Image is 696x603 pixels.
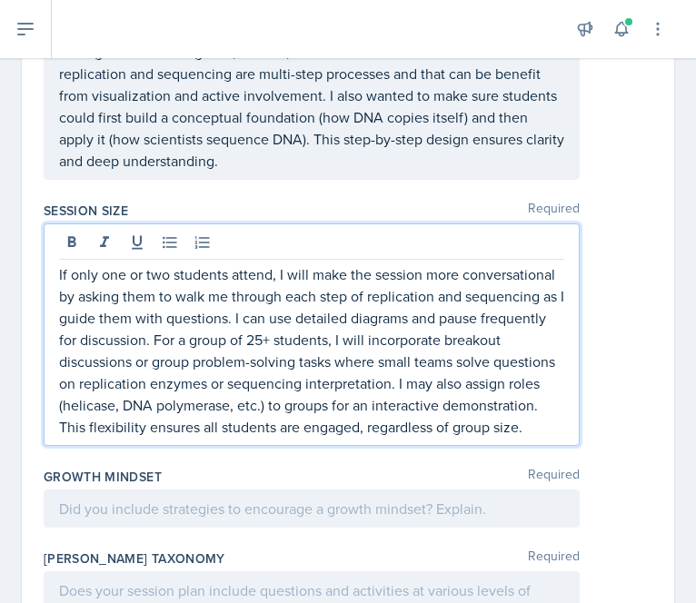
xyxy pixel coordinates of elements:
p: If only one or two students attend, I will make the session more conversational by asking them to... [59,263,564,438]
label: Growth Mindset [44,468,162,486]
span: Required [528,202,580,220]
span: Required [528,549,580,568]
label: [PERSON_NAME] Taxonomy [44,549,225,568]
span: Required [528,468,580,486]
label: Session Size [44,202,128,220]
